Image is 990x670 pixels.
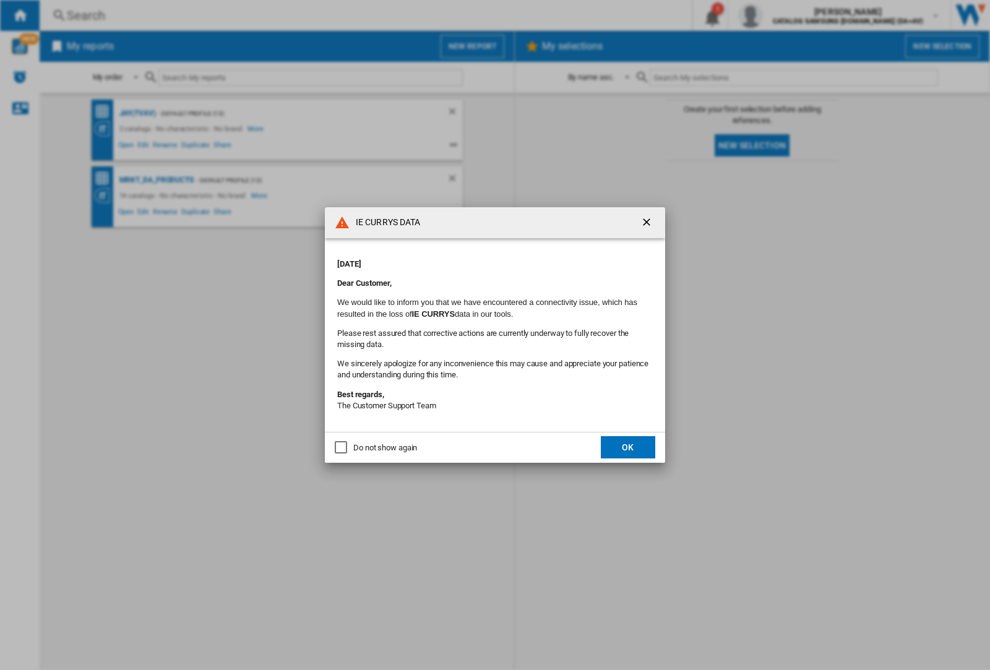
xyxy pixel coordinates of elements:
[337,328,653,350] p: Please rest assured that corrective actions are currently underway to fully recover the missing d...
[337,390,384,399] strong: Best regards,
[337,389,653,411] p: The Customer Support Team
[353,442,417,453] div: Do not show again
[640,216,655,231] ng-md-icon: getI18NText('BUTTONS.CLOSE_DIALOG')
[350,217,420,229] h4: IE CURRYS DATA
[337,358,653,380] p: We sincerely apologize for any inconvenience this may cause and appreciate your patience and unde...
[455,309,513,319] font: data in our tools.
[635,210,660,235] button: getI18NText('BUTTONS.CLOSE_DIALOG')
[337,259,361,268] strong: [DATE]
[337,298,637,318] font: We would like to inform you that we have encountered a connectivity issue, which has resulted in ...
[412,309,455,319] b: IE CURRYS
[601,436,655,458] button: OK
[337,278,392,288] strong: Dear Customer,
[335,442,417,453] md-checkbox: Do not show again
